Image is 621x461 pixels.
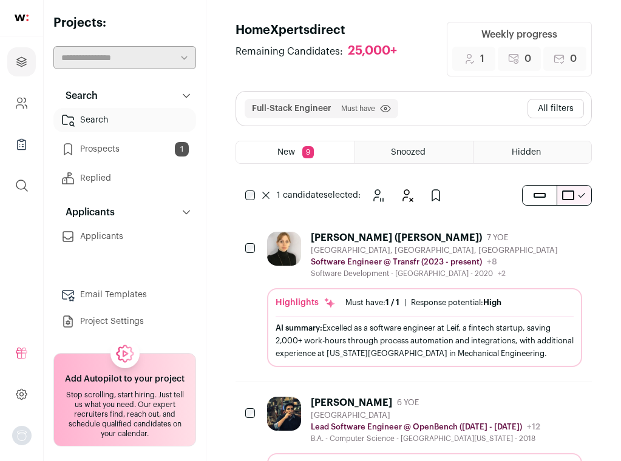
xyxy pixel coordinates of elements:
[53,84,196,108] button: Search
[311,434,540,443] div: B.A. - Computer Science - [GEOGRAPHIC_DATA][US_STATE] - 2018
[570,52,577,66] span: 0
[311,422,522,432] p: Lead Software Engineer @ OpenBench ([DATE] - [DATE])
[487,258,497,266] span: +8
[341,104,375,113] span: Must have
[528,99,584,118] button: All filters
[311,269,558,278] div: Software Development - [GEOGRAPHIC_DATA] - 2020
[395,183,419,207] button: Hide
[7,89,36,118] a: Company and ATS Settings
[53,200,196,224] button: Applicants
[411,298,501,308] div: Response potential:
[276,321,574,360] div: Excelled as a software engineer at Leif, a fintech startup, saving 2,000+ work-hours through proc...
[277,189,361,201] span: selected:
[53,283,196,307] a: Email Templates
[481,27,557,42] div: Weekly progress
[15,15,29,21] img: wellfound-shorthand-0d5821cbd27db2630d0214b213865d53afaa358527fdda9d0ea32b1df1b89c2c.svg
[276,297,336,309] div: Highlights
[277,191,324,200] span: 1 candidate
[12,426,32,445] button: Open dropdown
[53,137,196,161] a: Prospects1
[397,398,419,408] span: 6 YOE
[524,52,531,66] span: 0
[53,309,196,334] a: Project Settings
[7,47,36,76] a: Projects
[236,22,409,39] h1: HomeXpertsdirect
[276,324,322,332] span: AI summary:
[480,52,484,66] span: 1
[53,15,196,32] h2: Projects:
[355,141,473,163] a: Snoozed
[65,373,185,385] h2: Add Autopilot to your project
[267,232,582,367] a: [PERSON_NAME] ([PERSON_NAME]) 7 YOE [GEOGRAPHIC_DATA], [GEOGRAPHIC_DATA], [GEOGRAPHIC_DATA] Softw...
[498,270,506,277] span: +2
[311,232,482,244] div: [PERSON_NAME] ([PERSON_NAME])
[487,233,508,243] span: 7 YOE
[58,205,115,220] p: Applicants
[12,426,32,445] img: nopic.png
[7,130,36,159] a: Company Lists
[424,183,448,207] button: Add to Prospects
[365,183,390,207] button: Snooze
[527,423,540,431] span: +12
[483,298,501,306] span: High
[348,44,397,59] div: 25,000+
[53,224,196,249] a: Applicants
[53,353,196,446] a: Add Autopilot to your project Stop scrolling, start hiring. Just tell us what you need. Our exper...
[267,397,301,431] img: e3d4b37775fe6ea55536f2591fac13bf4a9f348d305798eb5de1ba32007975ec.jpg
[61,390,188,439] div: Stop scrolling, start hiring. Just tell us what you need. Our expert recruiters find, reach out, ...
[473,141,591,163] a: Hidden
[385,298,399,306] span: 1 / 1
[236,44,343,59] span: Remaining Candidates:
[277,148,295,156] span: New
[345,298,501,308] ul: |
[53,108,196,132] a: Search
[311,246,558,255] div: [GEOGRAPHIC_DATA], [GEOGRAPHIC_DATA], [GEOGRAPHIC_DATA]
[267,232,301,266] img: f7681ed4974622ad3677403835b90058171676c34ca61e3ee556e1cc48b8d5f3
[311,411,540,420] div: [GEOGRAPHIC_DATA]
[53,166,196,190] a: Replied
[311,397,392,409] div: [PERSON_NAME]
[391,148,426,156] span: Snoozed
[345,298,399,308] div: Must have:
[58,89,98,103] p: Search
[311,257,482,267] p: Software Engineer @ Transfr (2023 - present)
[252,103,331,115] button: Full-Stack Engineer
[512,148,541,156] span: Hidden
[175,142,189,156] span: 1
[302,146,314,158] span: 9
